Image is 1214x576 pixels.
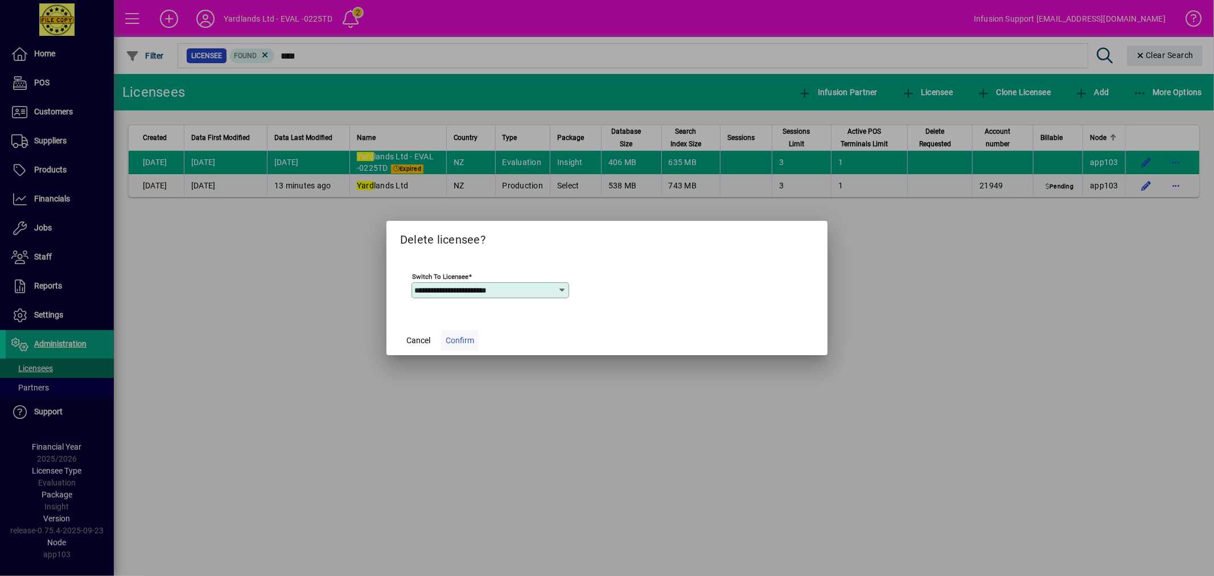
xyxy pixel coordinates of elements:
[446,335,474,347] span: Confirm
[441,330,479,351] button: Confirm
[400,330,437,351] button: Cancel
[386,221,828,254] h2: Delete licensee?
[412,273,468,281] mat-label: Switch to licensee
[406,335,430,347] span: Cancel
